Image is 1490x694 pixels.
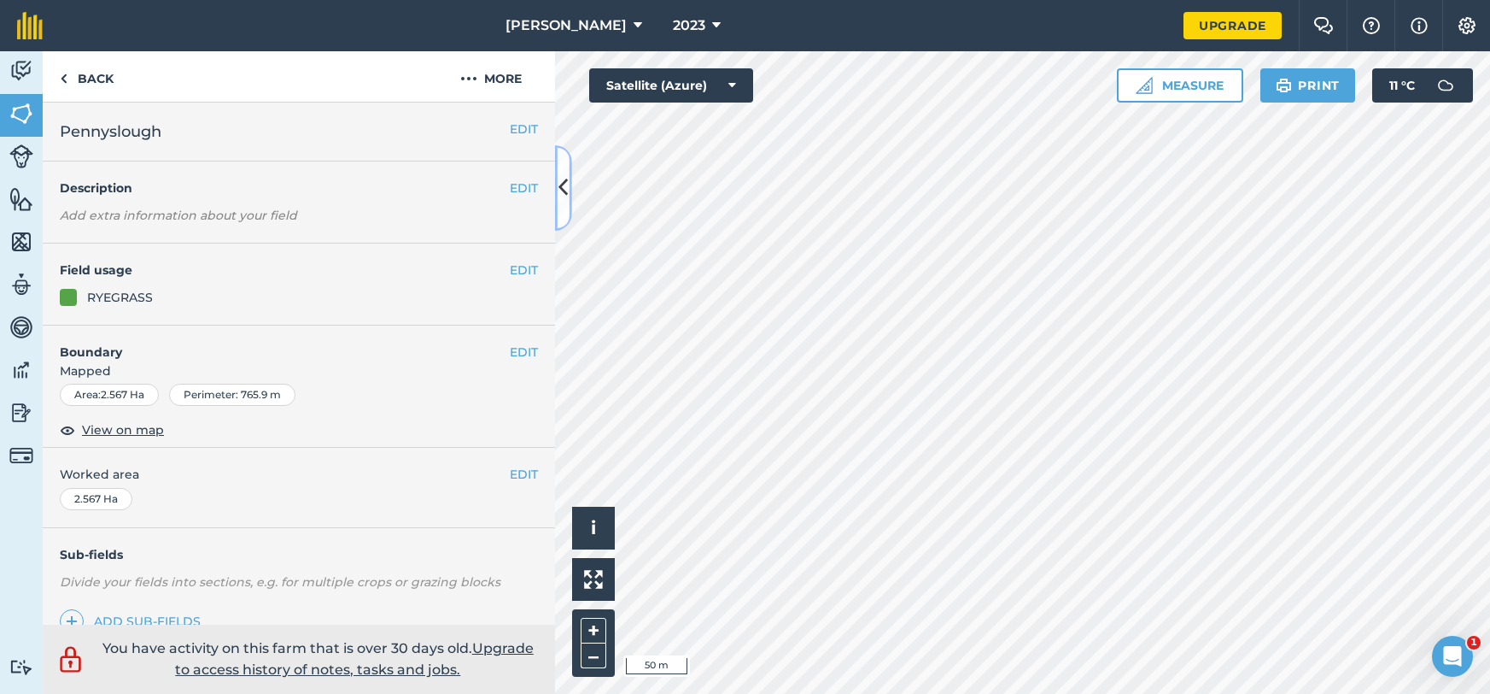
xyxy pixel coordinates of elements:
button: Measure [1117,68,1243,103]
img: svg+xml;base64,PHN2ZyB4bWxucz0iaHR0cDovL3d3dy53My5vcmcvMjAwMC9zdmciIHdpZHRoPSIxOSIgaGVpZ2h0PSIyNC... [1276,75,1292,96]
img: svg+xml;base64,PD94bWwgdmVyc2lvbj0iMS4wIiBlbmNvZGluZz0idXRmLTgiPz4KPCEtLSBHZW5lcmF0b3I6IEFkb2JlIE... [56,644,85,675]
button: EDIT [510,179,538,197]
img: svg+xml;base64,PHN2ZyB4bWxucz0iaHR0cDovL3d3dy53My5vcmcvMjAwMC9zdmciIHdpZHRoPSIxOCIgaGVpZ2h0PSIyNC... [60,420,75,440]
img: svg+xml;base64,PD94bWwgdmVyc2lvbj0iMS4wIiBlbmNvZGluZz0idXRmLTgiPz4KPCEtLSBHZW5lcmF0b3I6IEFkb2JlIE... [9,58,33,84]
img: Ruler icon [1136,77,1153,94]
span: View on map [82,421,164,439]
img: Two speech bubbles overlapping with the left bubble in the forefront [1313,17,1334,34]
span: Pennyslough [60,120,161,144]
button: 11 °C [1372,68,1473,103]
span: [PERSON_NAME] [505,15,627,36]
button: Satellite (Azure) [589,68,753,103]
span: i [591,517,596,538]
button: – [581,644,606,668]
img: svg+xml;base64,PHN2ZyB4bWxucz0iaHR0cDovL3d3dy53My5vcmcvMjAwMC9zdmciIHdpZHRoPSI1NiIgaGVpZ2h0PSI2MC... [9,186,33,212]
img: svg+xml;base64,PHN2ZyB4bWxucz0iaHR0cDovL3d3dy53My5vcmcvMjAwMC9zdmciIHdpZHRoPSI1NiIgaGVpZ2h0PSI2MC... [9,101,33,126]
h4: Boundary [43,326,510,362]
span: 2023 [673,15,705,36]
button: View on map [60,420,164,440]
a: Add sub-fields [60,609,207,633]
img: svg+xml;base64,PHN2ZyB4bWxucz0iaHR0cDovL3d3dy53My5vcmcvMjAwMC9zdmciIHdpZHRoPSIxNyIgaGVpZ2h0PSIxNy... [1411,15,1428,36]
div: Perimeter : 765.9 m [169,384,295,406]
img: svg+xml;base64,PD94bWwgdmVyc2lvbj0iMS4wIiBlbmNvZGluZz0idXRmLTgiPz4KPCEtLSBHZW5lcmF0b3I6IEFkb2JlIE... [9,144,33,168]
button: i [572,507,615,550]
div: RYEGRASS [87,288,153,307]
button: + [581,618,606,644]
img: Four arrows, one pointing top left, one top right, one bottom right and the last bottom left [584,570,603,589]
span: Worked area [60,465,538,484]
button: EDIT [510,120,538,138]
div: 2.567 Ha [60,488,132,510]
button: EDIT [510,465,538,484]
img: svg+xml;base64,PHN2ZyB4bWxucz0iaHR0cDovL3d3dy53My5vcmcvMjAwMC9zdmciIHdpZHRoPSI5IiBoZWlnaHQ9IjI0Ii... [60,68,67,89]
img: svg+xml;base64,PHN2ZyB4bWxucz0iaHR0cDovL3d3dy53My5vcmcvMjAwMC9zdmciIHdpZHRoPSIxNCIgaGVpZ2h0PSIyNC... [66,611,78,632]
img: A question mark icon [1361,17,1382,34]
img: svg+xml;base64,PD94bWwgdmVyc2lvbj0iMS4wIiBlbmNvZGluZz0idXRmLTgiPz4KPCEtLSBHZW5lcmF0b3I6IEFkb2JlIE... [9,357,33,383]
img: svg+xml;base64,PD94bWwgdmVyc2lvbj0iMS4wIiBlbmNvZGluZz0idXRmLTgiPz4KPCEtLSBHZW5lcmF0b3I6IEFkb2JlIE... [1429,68,1463,103]
img: svg+xml;base64,PD94bWwgdmVyc2lvbj0iMS4wIiBlbmNvZGluZz0idXRmLTgiPz4KPCEtLSBHZW5lcmF0b3I6IEFkb2JlIE... [9,315,33,340]
span: 1 [1467,636,1481,650]
img: svg+xml;base64,PD94bWwgdmVyc2lvbj0iMS4wIiBlbmNvZGluZz0idXRmLTgiPz4KPCEtLSBHZW5lcmF0b3I6IEFkb2JlIE... [9,272,33,297]
button: EDIT [510,343,538,362]
button: EDIT [510,261,538,279]
img: svg+xml;base64,PHN2ZyB4bWxucz0iaHR0cDovL3d3dy53My5vcmcvMjAwMC9zdmciIHdpZHRoPSI1NiIgaGVpZ2h0PSI2MC... [9,229,33,255]
img: svg+xml;base64,PHN2ZyB4bWxucz0iaHR0cDovL3d3dy53My5vcmcvMjAwMC9zdmciIHdpZHRoPSIyMCIgaGVpZ2h0PSIyNC... [460,68,477,89]
button: More [427,51,555,102]
img: svg+xml;base64,PD94bWwgdmVyc2lvbj0iMS4wIiBlbmNvZGluZz0idXRmLTgiPz4KPCEtLSBHZW5lcmF0b3I6IEFkb2JlIE... [9,659,33,675]
img: svg+xml;base64,PD94bWwgdmVyc2lvbj0iMS4wIiBlbmNvZGluZz0idXRmLTgiPz4KPCEtLSBHZW5lcmF0b3I6IEFkb2JlIE... [9,444,33,468]
div: Area : 2.567 Ha [60,384,159,406]
span: 11 ° C [1389,68,1415,103]
h4: Description [60,179,538,197]
em: Divide your fields into sections, e.g. for multiple crops or grazing blocks [60,574,500,590]
a: Upgrade [1183,12,1282,39]
h4: Field usage [60,261,510,279]
p: You have activity on this farm that is over 30 days old. [94,638,542,681]
span: Mapped [43,362,555,380]
h4: Sub-fields [43,545,555,564]
iframe: Intercom live chat [1432,636,1473,677]
img: svg+xml;base64,PD94bWwgdmVyc2lvbj0iMS4wIiBlbmNvZGluZz0idXRmLTgiPz4KPCEtLSBHZW5lcmF0b3I6IEFkb2JlIE... [9,400,33,426]
img: fieldmargin Logo [17,12,43,39]
em: Add extra information about your field [60,208,297,223]
a: Back [43,51,131,102]
img: A cog icon [1457,17,1477,34]
button: Print [1260,68,1356,103]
